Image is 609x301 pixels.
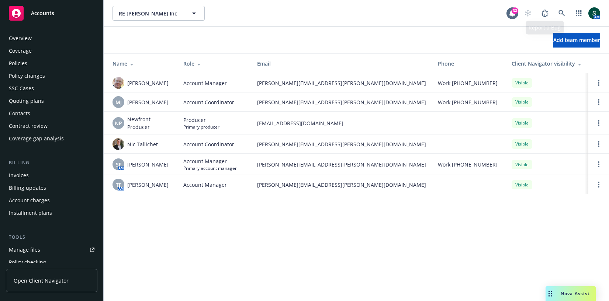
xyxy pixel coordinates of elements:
[512,139,532,148] div: Visible
[438,79,498,87] span: Work [PHONE_NUMBER]
[6,95,97,107] a: Quoting plans
[9,45,32,57] div: Coverage
[594,78,603,87] a: Open options
[6,120,97,132] a: Contract review
[6,32,97,44] a: Overview
[520,6,535,21] a: Start snowing
[512,180,532,189] div: Visible
[561,290,590,297] span: Nova Assist
[127,140,158,148] span: Nic Tallichet
[113,138,124,150] img: photo
[512,60,582,67] div: Client Navigator visibility
[14,277,69,284] span: Open Client Navigator
[9,32,32,44] div: Overview
[546,286,555,301] div: Drag to move
[183,79,227,87] span: Account Manager
[257,161,426,168] span: [PERSON_NAME][EMAIL_ADDRESS][PERSON_NAME][DOMAIN_NAME]
[512,78,532,87] div: Visible
[546,286,596,301] button: Nova Assist
[116,181,121,189] span: TF
[183,181,227,189] span: Account Manager
[6,57,97,69] a: Policies
[512,118,532,127] div: Visible
[9,120,48,132] div: Contract review
[594,98,603,106] a: Open options
[183,98,234,106] span: Account Coordinator
[183,157,237,165] span: Account Manager
[6,244,97,256] a: Manage files
[127,161,169,168] span: [PERSON_NAME]
[257,181,426,189] span: [PERSON_NAME][EMAIL_ADDRESS][PERSON_NAME][DOMAIN_NAME]
[9,169,29,181] div: Invoices
[9,83,34,94] div: SSC Cases
[183,116,219,124] span: Producer
[9,195,50,206] div: Account charges
[6,169,97,181] a: Invoices
[554,6,569,21] a: Search
[553,36,600,43] span: Add team member
[31,10,54,16] span: Accounts
[113,6,205,21] button: RE [PERSON_NAME] Inc
[183,140,234,148] span: Account Coordinator
[257,60,426,67] div: Email
[9,57,27,69] div: Policies
[594,160,603,169] a: Open options
[512,160,532,169] div: Visible
[438,60,500,67] div: Phone
[115,119,122,127] span: NP
[6,3,97,24] a: Accounts
[257,119,426,127] span: [EMAIL_ADDRESS][DOMAIN_NAME]
[438,161,498,168] span: Work [PHONE_NUMBER]
[183,124,219,130] span: Primary producer
[127,181,169,189] span: [PERSON_NAME]
[6,182,97,194] a: Billing updates
[6,256,97,268] a: Policy checking
[9,133,64,144] div: Coverage gap analysis
[6,159,97,167] div: Billing
[9,256,46,268] div: Policy checking
[588,7,600,19] img: photo
[594,140,603,148] a: Open options
[113,60,172,67] div: Name
[127,115,172,131] span: Newfront Producer
[6,234,97,241] div: Tools
[116,161,121,168] span: SF
[6,45,97,57] a: Coverage
[9,182,46,194] div: Billing updates
[257,79,426,87] span: [PERSON_NAME][EMAIL_ADDRESS][PERSON_NAME][DOMAIN_NAME]
[257,98,426,106] span: [PERSON_NAME][EMAIL_ADDRESS][PERSON_NAME][DOMAIN_NAME]
[183,60,245,67] div: Role
[127,98,169,106] span: [PERSON_NAME]
[438,98,498,106] span: Work [PHONE_NUMBER]
[594,180,603,189] a: Open options
[9,207,52,219] div: Installment plans
[119,10,183,17] span: RE [PERSON_NAME] Inc
[9,95,44,107] div: Quoting plans
[537,6,552,21] a: Report a Bug
[6,70,97,82] a: Policy changes
[6,133,97,144] a: Coverage gap analysis
[512,7,518,14] div: 33
[571,6,586,21] a: Switch app
[6,83,97,94] a: SSC Cases
[594,119,603,127] a: Open options
[113,77,124,89] img: photo
[127,79,169,87] span: [PERSON_NAME]
[183,165,237,171] span: Primary account manager
[6,108,97,119] a: Contacts
[9,70,45,82] div: Policy changes
[6,207,97,219] a: Installment plans
[115,98,122,106] span: MJ
[553,33,600,48] button: Add team member
[257,140,426,148] span: [PERSON_NAME][EMAIL_ADDRESS][PERSON_NAME][DOMAIN_NAME]
[9,108,30,119] div: Contacts
[9,244,40,256] div: Manage files
[512,97,532,106] div: Visible
[6,195,97,206] a: Account charges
